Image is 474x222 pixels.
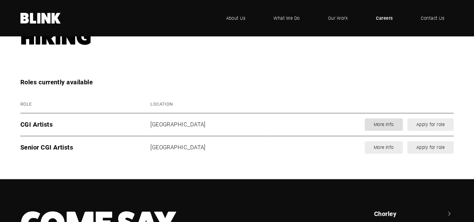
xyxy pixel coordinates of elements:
h1: We're Hiring [20,8,233,47]
a: Home [20,13,61,24]
a: Our Work [319,9,357,28]
span: CGI Artists [20,120,53,128]
span: Careers [376,15,393,22]
span: Senior CGI Artists [20,143,73,151]
a: About Us [216,9,255,28]
td: [GEOGRAPHIC_DATA] [147,136,270,159]
th: Location [147,96,270,113]
span: About Us [226,15,245,22]
a: What We Do [264,9,309,28]
span: Our Work [328,15,348,22]
a: Contact Us [411,9,454,28]
span: What We Do [273,15,300,22]
a: More info [365,141,403,154]
th: Role [20,96,132,113]
h3: Roles currently available [20,77,454,87]
a: More info [365,118,403,131]
a: Apply for role [407,118,454,131]
td: [GEOGRAPHIC_DATA] [147,113,270,136]
a: Chorley [374,209,454,218]
a: Careers [367,9,402,28]
span: Contact Us [421,15,444,22]
a: Apply for role [407,141,454,154]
